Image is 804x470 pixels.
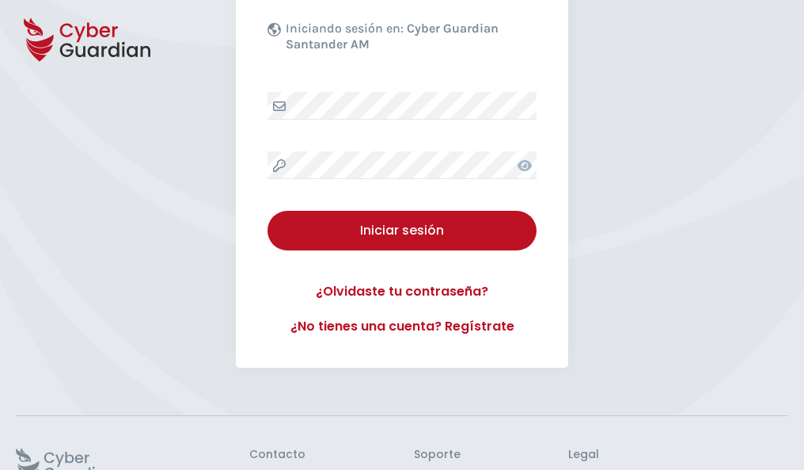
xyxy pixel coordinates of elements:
h3: Legal [568,448,788,462]
a: ¿No tienes una cuenta? Regístrate [267,317,537,336]
h3: Contacto [249,448,305,462]
div: Iniciar sesión [279,221,525,240]
button: Iniciar sesión [267,211,537,250]
a: ¿Olvidaste tu contraseña? [267,282,537,301]
h3: Soporte [414,448,461,462]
